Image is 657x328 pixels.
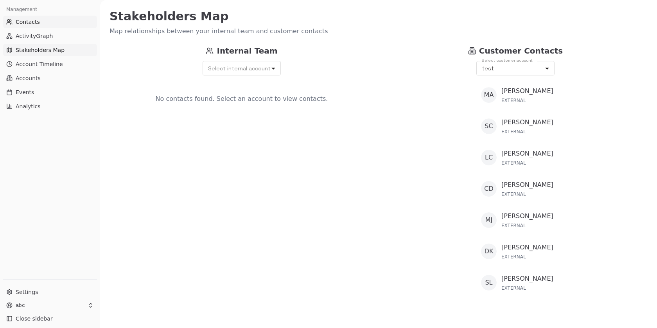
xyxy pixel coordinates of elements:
[481,275,497,290] span: S L
[468,45,563,56] h2: Customer Contacts
[3,72,97,84] button: Accounts
[3,16,97,28] button: Contacts
[109,27,648,36] p: Map relationships between your internal team and customer contacts
[501,129,559,135] p: EXTERNAL
[3,44,97,56] button: Stakeholders Map
[481,244,497,259] span: D K
[482,57,533,63] label: Select customer account
[16,288,38,296] span: Settings
[501,222,559,229] p: EXTERNAL
[16,315,53,323] span: Close sidebar
[476,61,555,75] div: test
[16,102,41,110] span: Analytics
[501,149,559,158] p: [PERSON_NAME]
[481,181,497,197] span: C D
[3,30,97,42] button: ActivityGraph
[206,45,277,56] h2: Internal Team
[109,9,648,23] h1: Stakeholders Map
[501,243,559,252] p: [PERSON_NAME]
[3,58,97,70] button: Account Timeline
[16,32,53,40] span: ActivityGraph
[3,312,97,325] button: Close sidebar
[481,87,497,103] span: M A
[156,82,328,292] div: No contacts found. Select an account to view contacts.
[501,211,559,221] p: [PERSON_NAME]
[3,100,97,113] button: Analytics
[3,3,97,16] div: Management
[501,97,559,104] p: EXTERNAL
[16,60,63,68] span: Account Timeline
[481,212,497,228] span: M J
[3,86,97,99] button: Events
[501,274,559,283] p: [PERSON_NAME]
[16,74,41,82] span: Accounts
[501,118,559,127] p: [PERSON_NAME]
[501,285,559,291] p: EXTERNAL
[3,300,97,311] button: abc
[501,160,559,166] p: EXTERNAL
[3,286,97,298] button: Settings
[16,88,34,96] span: Events
[501,180,559,190] p: [PERSON_NAME]
[481,118,497,134] span: S C
[501,191,559,197] p: EXTERNAL
[481,150,497,165] span: L C
[501,86,559,96] p: [PERSON_NAME]
[16,46,65,54] span: Stakeholders Map
[16,302,25,309] p: abc
[16,18,40,26] span: Contacts
[501,254,559,260] p: EXTERNAL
